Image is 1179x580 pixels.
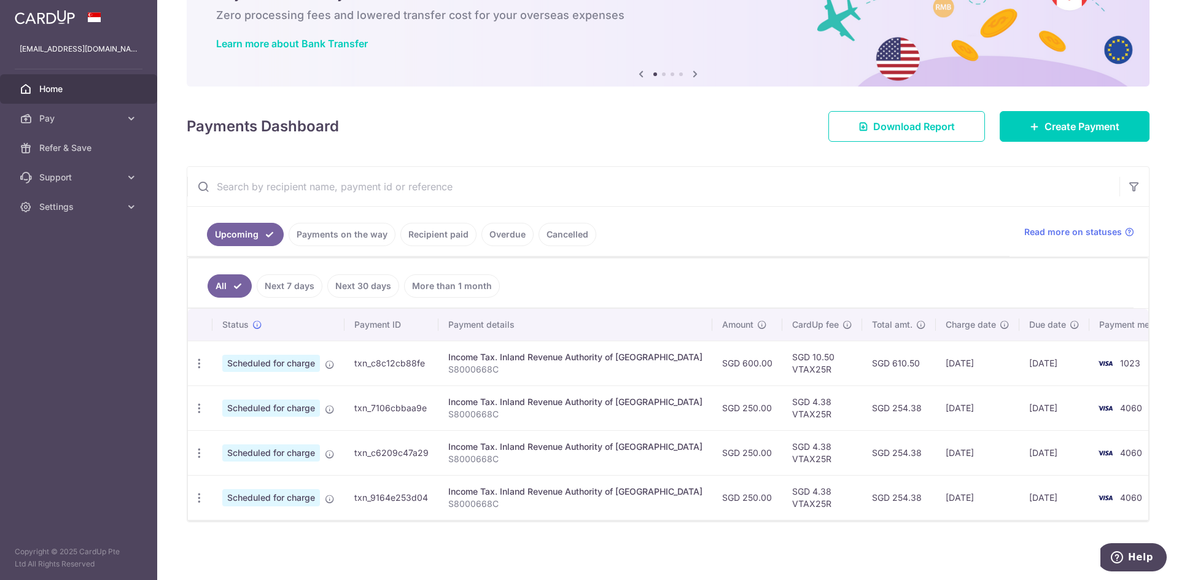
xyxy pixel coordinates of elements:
span: Scheduled for charge [222,489,320,506]
input: Search by recipient name, payment id or reference [187,167,1119,206]
a: Read more on statuses [1024,226,1134,238]
img: CardUp [15,10,75,25]
span: Amount [722,319,753,331]
img: Bank Card [1093,446,1118,460]
td: SGD 254.38 [862,385,936,430]
p: S8000668C [448,408,702,420]
a: Next 7 days [257,274,322,298]
a: Cancelled [539,223,596,246]
p: [EMAIL_ADDRESS][DOMAIN_NAME] [20,43,138,55]
span: Pay [39,112,120,125]
td: [DATE] [1019,475,1089,520]
a: Next 30 days [327,274,399,298]
td: txn_9164e253d04 [344,475,438,520]
span: Scheduled for charge [222,355,320,372]
th: Payment ID [344,309,438,341]
div: Income Tax. Inland Revenue Authority of [GEOGRAPHIC_DATA] [448,485,702,498]
a: Download Report [828,111,985,142]
td: SGD 254.38 [862,430,936,475]
td: [DATE] [936,475,1019,520]
h6: Zero processing fees and lowered transfer cost for your overseas expenses [216,8,1120,23]
span: 4060 [1120,403,1142,413]
img: Bank Card [1093,490,1118,505]
td: SGD 600.00 [712,341,782,385]
iframe: Opens a widget where you can find more information [1100,543,1167,574]
a: Recipient paid [400,223,477,246]
td: SGD 250.00 [712,430,782,475]
td: txn_c6209c47a29 [344,430,438,475]
span: Download Report [873,119,955,134]
span: Settings [39,201,120,213]
span: 4060 [1120,492,1142,503]
a: More than 1 month [404,274,500,298]
span: Charge date [946,319,996,331]
span: Read more on statuses [1024,226,1122,238]
a: Create Payment [1000,111,1150,142]
td: [DATE] [936,341,1019,385]
td: SGD 4.38 VTAX25R [782,475,862,520]
h4: Payments Dashboard [187,115,339,137]
td: [DATE] [936,430,1019,475]
div: Income Tax. Inland Revenue Authority of [GEOGRAPHIC_DATA] [448,441,702,453]
span: Scheduled for charge [222,444,320,462]
a: Upcoming [207,223,284,246]
div: Income Tax. Inland Revenue Authority of [GEOGRAPHIC_DATA] [448,396,702,408]
td: [DATE] [1019,341,1089,385]
td: SGD 10.50 VTAX25R [782,341,862,385]
td: SGD 254.38 [862,475,936,520]
p: S8000668C [448,498,702,510]
span: 1023 [1120,358,1140,368]
a: Overdue [481,223,534,246]
td: [DATE] [1019,385,1089,430]
span: Create Payment [1045,119,1119,134]
td: txn_7106cbbaa9e [344,385,438,430]
p: S8000668C [448,453,702,465]
div: Income Tax. Inland Revenue Authority of [GEOGRAPHIC_DATA] [448,351,702,363]
span: CardUp fee [792,319,839,331]
td: [DATE] [936,385,1019,430]
p: S8000668C [448,363,702,376]
span: Home [39,83,120,95]
span: Refer & Save [39,142,120,154]
a: Learn more about Bank Transfer [216,37,368,50]
a: Payments on the way [289,223,395,246]
span: Total amt. [872,319,912,331]
td: txn_c8c12cb88fe [344,341,438,385]
span: Due date [1029,319,1066,331]
span: Scheduled for charge [222,400,320,417]
img: Bank Card [1093,356,1118,371]
td: SGD 250.00 [712,475,782,520]
span: Support [39,171,120,184]
td: SGD 4.38 VTAX25R [782,430,862,475]
td: SGD 4.38 VTAX25R [782,385,862,430]
span: Status [222,319,249,331]
td: [DATE] [1019,430,1089,475]
td: SGD 610.50 [862,341,936,385]
span: 4060 [1120,447,1142,458]
a: All [208,274,252,298]
td: SGD 250.00 [712,385,782,430]
img: Bank Card [1093,401,1118,416]
th: Payment details [438,309,712,341]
